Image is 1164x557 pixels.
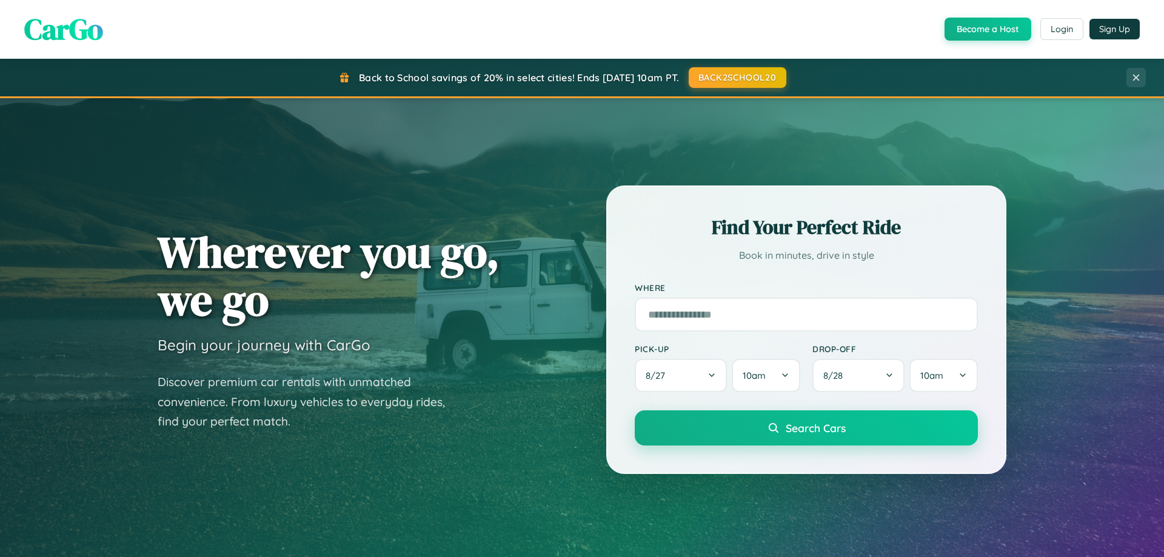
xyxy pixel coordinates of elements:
p: Discover premium car rentals with unmatched convenience. From luxury vehicles to everyday rides, ... [158,372,461,432]
span: 10am [743,370,766,381]
button: Login [1040,18,1083,40]
button: Sign Up [1089,19,1140,39]
button: BACK2SCHOOL20 [689,67,786,88]
label: Pick-up [635,344,800,354]
span: 8 / 28 [823,370,849,381]
span: Search Cars [786,421,846,435]
span: 8 / 27 [646,370,671,381]
label: Drop-off [812,344,978,354]
label: Where [635,282,978,293]
button: 8/28 [812,359,905,392]
button: 10am [732,359,800,392]
button: 8/27 [635,359,727,392]
span: Back to School savings of 20% in select cities! Ends [DATE] 10am PT. [359,72,679,84]
button: Search Cars [635,410,978,445]
span: 10am [920,370,943,381]
p: Book in minutes, drive in style [635,247,978,264]
button: Become a Host [945,18,1031,41]
span: CarGo [24,9,103,49]
h2: Find Your Perfect Ride [635,214,978,241]
h1: Wherever you go, we go [158,228,500,324]
button: 10am [909,359,978,392]
h3: Begin your journey with CarGo [158,336,370,354]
